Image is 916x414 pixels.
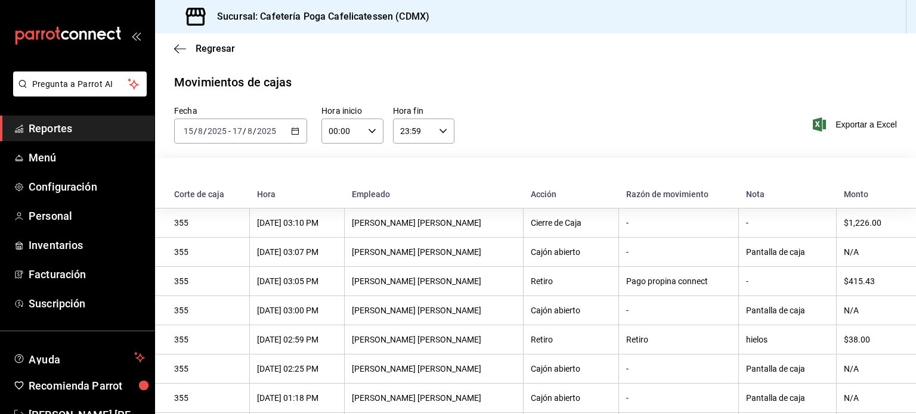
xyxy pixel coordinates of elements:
[844,306,897,315] div: N/A
[32,78,128,91] span: Pregunta a Parrot AI
[208,10,429,24] h3: Sucursal: Cafetería Poga Cafelicatessen (CDMX)
[257,393,337,403] div: [DATE] 01:18 PM
[321,107,383,115] label: Hora inicio
[174,335,242,344] div: 355
[232,126,243,136] input: --
[626,393,731,403] div: -
[29,120,145,136] span: Reportes
[155,158,250,208] th: Corte de caja
[29,378,145,394] span: Recomienda Parrot
[746,364,829,373] div: Pantalla de caja
[524,158,619,208] th: Acción
[174,218,242,228] div: 355
[174,306,242,315] div: 355
[531,276,611,286] div: Retiro
[746,306,829,315] div: Pantalla de caja
[746,276,829,286] div: -
[352,364,516,373] div: [PERSON_NAME] [PERSON_NAME]
[197,126,203,136] input: --
[352,393,516,403] div: [PERSON_NAME] [PERSON_NAME]
[131,31,141,41] button: open_drawer_menu
[626,247,731,257] div: -
[257,276,337,286] div: [DATE] 03:05 PM
[837,158,916,208] th: Monto
[257,218,337,228] div: [DATE] 03:10 PM
[194,126,197,136] span: /
[228,126,231,136] span: -
[844,364,897,373] div: N/A
[8,86,147,99] a: Pregunta a Parrot AI
[243,126,246,136] span: /
[207,126,227,136] input: ----
[746,393,829,403] div: Pantalla de caja
[257,364,337,373] div: [DATE] 02:25 PM
[393,107,455,115] label: Hora fin
[174,247,242,257] div: 355
[844,218,897,228] div: $1,226.00
[531,218,611,228] div: Cierre de Caja
[626,335,731,344] div: Retiro
[352,306,516,315] div: [PERSON_NAME] [PERSON_NAME]
[247,126,253,136] input: --
[352,247,516,257] div: [PERSON_NAME] [PERSON_NAME]
[29,179,145,195] span: Configuración
[345,158,524,208] th: Empleado
[531,247,611,257] div: Cajón abierto
[29,237,145,253] span: Inventarios
[626,306,731,315] div: -
[13,71,147,97] button: Pregunta a Parrot AI
[844,276,897,286] div: $415.43
[746,247,829,257] div: Pantalla de caja
[253,126,256,136] span: /
[183,126,194,136] input: --
[626,276,731,286] div: Pago propina connect
[626,364,731,373] div: -
[174,276,242,286] div: 355
[29,295,145,312] span: Suscripción
[256,126,277,136] input: ----
[844,335,897,344] div: $38.00
[746,218,829,228] div: -
[257,247,337,257] div: [DATE] 03:07 PM
[815,117,897,132] button: Exportar a Excel
[174,364,242,373] div: 355
[739,158,837,208] th: Nota
[746,335,829,344] div: hielos
[531,364,611,373] div: Cajón abierto
[531,306,611,315] div: Cajón abierto
[626,218,731,228] div: -
[196,43,235,54] span: Regresar
[29,208,145,224] span: Personal
[203,126,207,136] span: /
[174,43,235,54] button: Regresar
[531,393,611,403] div: Cajón abierto
[174,73,292,91] div: Movimientos de cajas
[352,218,516,228] div: [PERSON_NAME] [PERSON_NAME]
[844,247,897,257] div: N/A
[174,393,242,403] div: 355
[174,107,307,115] label: Fecha
[352,276,516,286] div: [PERSON_NAME] [PERSON_NAME]
[29,150,145,166] span: Menú
[250,158,345,208] th: Hora
[29,350,129,365] span: Ayuda
[257,306,337,315] div: [DATE] 03:00 PM
[844,393,897,403] div: N/A
[257,335,337,344] div: [DATE] 02:59 PM
[619,158,739,208] th: Razón de movimiento
[531,335,611,344] div: Retiro
[29,266,145,282] span: Facturación
[352,335,516,344] div: [PERSON_NAME] [PERSON_NAME]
